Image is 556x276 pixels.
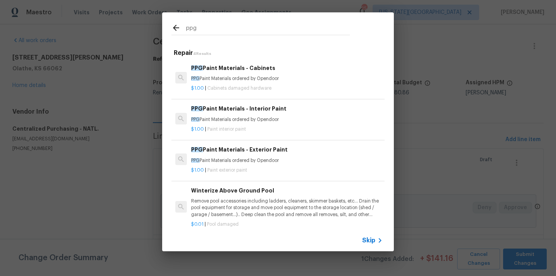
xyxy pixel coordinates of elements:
p: Paint Materials ordered by Opendoor [191,75,383,82]
h6: Paint Materials - Cabinets [191,64,383,72]
span: Paint interior paint [207,127,246,131]
span: PPG [191,158,200,163]
span: $1.00 [191,127,204,131]
h6: Paint Materials - Interior Paint [191,104,383,113]
p: | [191,167,383,174]
h6: Winterize Above Ground Pool [191,186,383,195]
p: Paint Materials ordered by Opendoor [191,116,383,123]
input: Search issues or repairs [186,23,350,35]
h5: Repair [174,49,385,57]
span: Paint exterior paint [207,168,247,172]
span: $0.01 [191,222,203,227]
span: 4 Results [193,52,211,56]
p: | [191,221,383,228]
span: PPG [191,65,203,71]
span: Cabinets damaged hardware [207,86,271,90]
p: | [191,85,383,92]
h6: Paint Materials - Exterior Paint [191,145,383,154]
p: Paint Materials ordered by Opendoor [191,157,383,164]
p: | [191,126,383,133]
span: PPG [191,106,203,111]
p: Remove pool accessories including ladders, cleaners, skimmer baskets, etc… Drain the pool equipme... [191,198,383,218]
span: Skip [362,237,375,244]
span: PPG [191,76,200,81]
span: PPG [191,117,200,122]
span: $1.00 [191,86,204,90]
span: $1.00 [191,168,204,172]
span: Pool damaged [207,222,239,227]
span: PPG [191,147,203,152]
